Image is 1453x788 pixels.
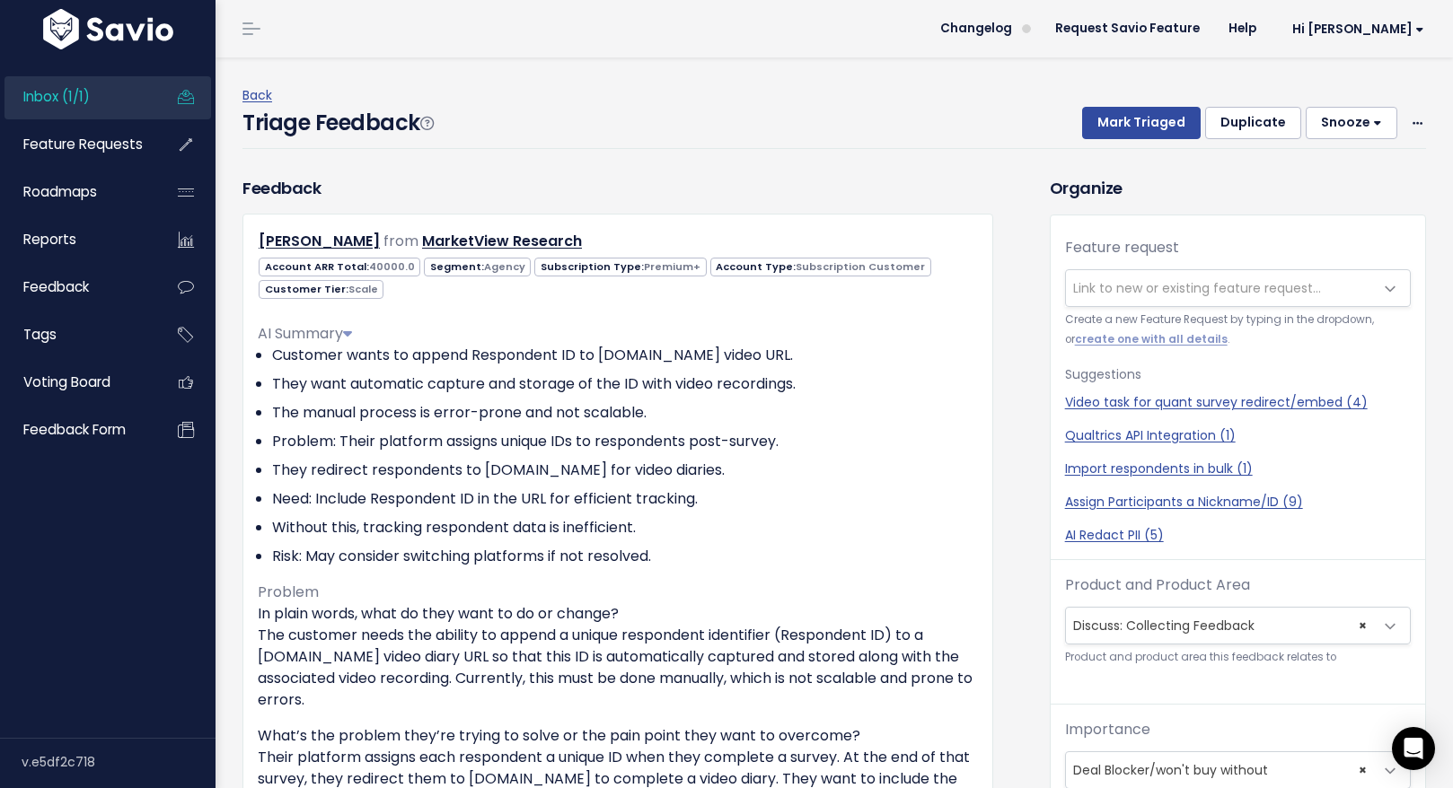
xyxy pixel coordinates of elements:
a: Assign Participants a Nickname/ID (9) [1065,493,1411,512]
span: Changelog [940,22,1012,35]
a: Request Savio Feature [1041,15,1214,42]
li: Problem: Their platform assigns unique IDs to respondents post-survey. [272,431,978,452]
p: In plain words, what do they want to do or change? The customer needs the ability to append a uni... [258,603,978,711]
span: Agency [484,259,525,274]
a: Voting Board [4,362,149,403]
span: AI Summary [258,323,352,344]
p: Suggestions [1065,363,1411,386]
div: Open Intercom Messenger [1392,727,1435,770]
a: Tags [4,314,149,355]
a: Back [242,86,272,104]
span: Deal Blocker/won't buy without [1066,752,1374,788]
span: Subscription Customer [796,259,925,274]
a: Feature Requests [4,124,149,165]
small: Create a new Feature Request by typing in the dropdown, or . [1065,311,1411,349]
li: Risk: May consider switching platforms if not resolved. [272,546,978,567]
span: Tags [23,325,57,344]
label: Importance [1065,719,1150,740]
li: They redirect respondents to [DOMAIN_NAME] for video diaries. [272,460,978,481]
a: [PERSON_NAME] [259,231,380,251]
span: Account Type: [710,258,931,276]
span: Reports [23,230,76,249]
label: Feature request [1065,237,1179,258]
a: Import respondents in bulk (1) [1065,460,1411,478]
label: Product and Product Area [1065,574,1250,596]
span: Segment: [424,258,531,276]
a: Roadmaps [4,171,149,213]
h3: Organize [1050,176,1426,200]
div: v.e5df2c718 [22,739,216,785]
span: Hi [PERSON_NAME] [1292,22,1424,36]
span: Feature Requests [23,135,143,153]
li: Without this, tracking respondent data is inefficient. [272,517,978,538]
span: Feedback [23,277,89,296]
a: Reports [4,219,149,260]
a: MarketView Research [422,231,582,251]
span: Account ARR Total: [259,258,420,276]
span: Discuss: Collecting Feedback [1065,607,1411,644]
a: AI Redact PII (5) [1065,526,1411,545]
a: Feedback form [4,409,149,451]
span: Scale [348,282,378,296]
span: Problem [258,582,319,602]
span: Customer Tier: [259,280,383,299]
span: Roadmaps [23,182,97,201]
span: 40000.0 [369,259,415,274]
a: Hi [PERSON_NAME] [1271,15,1439,43]
span: Premium+ [644,259,700,274]
span: × [1359,608,1367,644]
span: Subscription Type: [534,258,706,276]
a: Video task for quant survey redirect/embed (4) [1065,393,1411,412]
a: create one with all details [1075,332,1228,346]
li: Customer wants to append Respondent ID to [DOMAIN_NAME] video URL. [272,345,978,366]
button: Snooze [1306,107,1397,139]
img: logo-white.9d6f32f41409.svg [39,9,178,49]
li: The manual process is error-prone and not scalable. [272,402,978,424]
h4: Triage Feedback [242,107,433,139]
button: Mark Triaged [1082,107,1201,139]
a: Qualtrics API Integration (1) [1065,426,1411,445]
button: Duplicate [1205,107,1301,139]
small: Product and product area this feedback relates to [1065,648,1411,667]
span: Voting Board [23,372,110,391]
li: Need: Include Respondent ID in the URL for efficient tracking. [272,488,978,510]
a: Feedback [4,267,149,308]
li: They want automatic capture and storage of the ID with video recordings. [272,373,978,395]
span: Inbox (1/1) [23,87,90,106]
span: from [383,231,418,251]
span: Feedback form [23,420,126,439]
h3: Feedback [242,176,321,200]
span: Link to new or existing feature request... [1073,279,1321,297]
a: Inbox (1/1) [4,76,149,118]
span: Discuss: Collecting Feedback [1066,608,1374,644]
a: Help [1214,15,1271,42]
span: × [1359,752,1367,788]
